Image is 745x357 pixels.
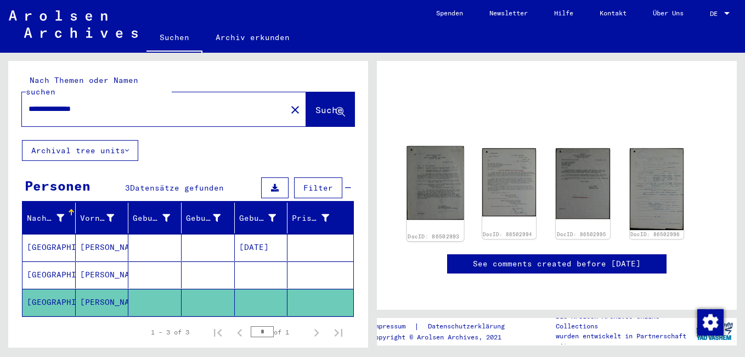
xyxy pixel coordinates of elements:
button: Suche [306,92,354,126]
button: First page [207,321,229,343]
mat-header-cell: Nachname [22,203,76,233]
img: yv_logo.png [694,317,735,345]
span: DE [710,10,722,18]
a: DocID: 86502994 [483,231,532,237]
p: Copyright © Arolsen Archives, 2021 [371,332,518,342]
button: Archival tree units [22,140,138,161]
div: of 1 [251,327,306,337]
div: Zustimmung ändern [697,309,723,335]
button: Filter [294,177,342,198]
div: Nachname [27,213,64,224]
img: 001.jpg [407,146,464,220]
button: Clear [284,98,306,120]
a: Datenschutzerklärung [419,321,518,332]
mat-cell: [GEOGRAPHIC_DATA] [22,234,76,261]
div: Prisoner # [292,213,329,224]
mat-cell: [PERSON_NAME] [76,234,129,261]
div: Geburt‏ [186,213,221,224]
div: Vorname [80,209,128,227]
span: 3 [125,183,130,193]
a: Archiv erkunden [202,24,303,51]
span: Datensätze gefunden [130,183,224,193]
div: Geburt‏ [186,209,234,227]
mat-header-cell: Geburt‏ [182,203,235,233]
mat-header-cell: Geburtsname [128,203,182,233]
button: Previous page [229,321,251,343]
a: DocID: 86502996 [630,231,680,237]
div: Personen [25,176,91,196]
span: Filter [303,183,333,193]
img: Arolsen_neg.svg [9,10,138,38]
mat-cell: [DATE] [235,234,288,261]
div: Geburtsdatum [239,213,276,224]
div: | [371,321,518,332]
a: DocID: 86502993 [408,233,460,240]
p: wurden entwickelt in Partnerschaft mit [556,331,692,351]
mat-icon: close [289,103,302,116]
div: Prisoner # [292,209,343,227]
a: Impressum [371,321,414,332]
mat-header-cell: Vorname [76,203,129,233]
img: 001.jpg [556,148,610,219]
mat-cell: [PERSON_NAME] [76,289,129,316]
mat-header-cell: Geburtsdatum [235,203,288,233]
mat-header-cell: Prisoner # [287,203,353,233]
div: Geburtsname [133,209,184,227]
button: Next page [306,321,328,343]
div: Nachname [27,209,78,227]
a: See comments created before [DATE] [473,258,641,270]
div: Vorname [80,213,115,224]
img: Zustimmung ändern [697,309,724,336]
img: 001.jpg [482,148,537,216]
div: Geburtsname [133,213,170,224]
p: Die Arolsen Archives Online-Collections [556,311,692,331]
div: 1 – 3 of 3 [151,327,189,337]
div: Geburtsdatum [239,209,290,227]
span: Suche [315,104,343,115]
mat-cell: [PERSON_NAME] [76,261,129,288]
a: Suchen [146,24,202,53]
img: 001.jpg [630,148,684,230]
button: Last page [328,321,349,343]
mat-cell: [GEOGRAPHIC_DATA] [22,289,76,316]
mat-label: Nach Themen oder Namen suchen [26,75,138,97]
a: DocID: 86502995 [557,231,606,237]
mat-cell: [GEOGRAPHIC_DATA] [22,261,76,288]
